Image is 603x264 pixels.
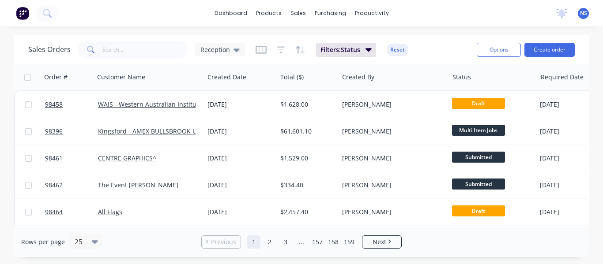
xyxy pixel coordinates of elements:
div: [PERSON_NAME] [342,181,440,190]
a: 98463 [45,226,98,252]
div: [PERSON_NAME] [342,208,440,216]
span: 98464 [45,208,63,216]
div: $61,601.10 [280,127,332,136]
span: Next [373,238,386,246]
span: Multi Item Jobs [452,125,505,136]
div: $1,628.00 [280,100,332,109]
span: Submitted [452,178,505,190]
button: Filters:Status [316,43,376,57]
button: Options [477,43,521,57]
a: Page 1 is your current page [247,235,260,249]
span: Submitted [452,152,505,163]
span: 98458 [45,100,63,109]
a: CENTRE GRAPHICS^ [98,154,156,162]
div: purchasing [310,7,350,20]
span: Draft [452,205,505,216]
a: Kingsford - AMEX BULLSBROOK UNITY TRUST (AMEXBULL) ^ [98,127,273,135]
a: dashboard [210,7,252,20]
a: Page 3 [279,235,292,249]
button: Create order [524,43,575,57]
a: All Flags [98,208,122,216]
span: Previous [211,238,236,246]
div: [DATE] [207,100,273,109]
div: Total ($) [280,73,304,82]
div: Created Date [207,73,246,82]
span: 98462 [45,181,63,190]
div: Status [452,73,471,82]
h1: Sales Orders [28,45,71,54]
a: 98462 [45,172,98,198]
a: Page 158 [327,235,340,249]
a: Next page [362,238,401,246]
span: 98396 [45,127,63,136]
span: Draft [452,98,505,109]
button: Reset [387,44,408,56]
div: $334.40 [280,181,332,190]
div: Customer Name [97,73,145,82]
a: 98458 [45,91,98,118]
a: Jump forward [295,235,308,249]
a: WAIS - Western Australian Institute of Sport [98,100,227,108]
a: 98464 [45,199,98,225]
a: Page 159 [343,235,356,249]
div: [PERSON_NAME] [342,100,440,109]
span: Rows per page [21,238,65,246]
div: productivity [350,7,393,20]
a: The Event [PERSON_NAME] [98,181,178,189]
div: Created By [342,73,374,82]
a: 98396 [45,118,98,145]
span: 98461 [45,154,63,163]
div: [DATE] [207,154,273,163]
span: NS [580,9,587,17]
a: Page 2 [263,235,276,249]
a: 98461 [45,145,98,171]
div: $1,529.00 [280,154,332,163]
img: Factory [16,7,29,20]
input: Search... [102,41,188,59]
div: [PERSON_NAME] [342,154,440,163]
div: products [252,7,286,20]
a: Page 157 [311,235,324,249]
div: sales [286,7,310,20]
div: [DATE] [207,208,273,216]
div: [PERSON_NAME] [342,127,440,136]
div: [DATE] [207,181,273,190]
span: Filters: Status [320,45,360,54]
a: Previous page [202,238,241,246]
div: Order # [44,73,68,82]
ul: Pagination [198,235,405,249]
div: [DATE] [207,127,273,136]
div: $2,457.40 [280,208,332,216]
span: Reception [200,45,230,54]
div: Required Date [541,73,584,82]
